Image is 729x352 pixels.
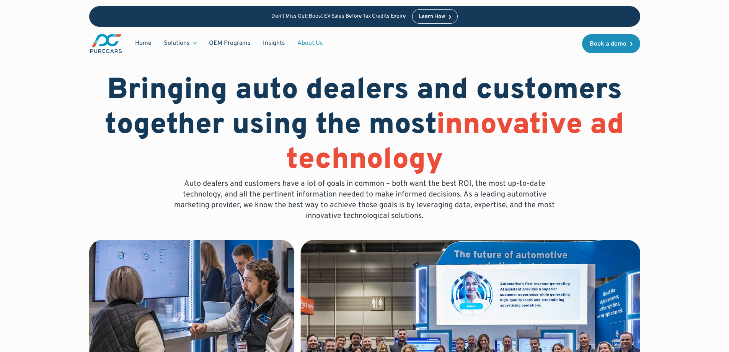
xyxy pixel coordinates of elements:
[89,74,640,178] h1: Bringing auto dealers and customers together using the most
[89,33,123,54] a: main
[129,36,158,51] a: Home
[412,9,458,24] a: Learn How
[291,36,329,51] a: About Us
[89,33,123,54] img: purecars logo
[590,41,626,47] div: Book a demo
[582,34,640,53] a: Book a demo
[286,107,625,179] span: innovative ad technology
[203,36,257,51] a: OEM Programs
[164,39,190,47] div: Solutions
[169,178,561,221] p: Auto dealers and customers have a lot of goals in common – both want the best ROI, the most up-to...
[257,36,291,51] a: Insights
[271,13,406,20] p: Don’t Miss Out: Boost EV Sales Before Tax Credits Expire
[158,36,203,51] div: Solutions
[419,14,445,20] div: Learn How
